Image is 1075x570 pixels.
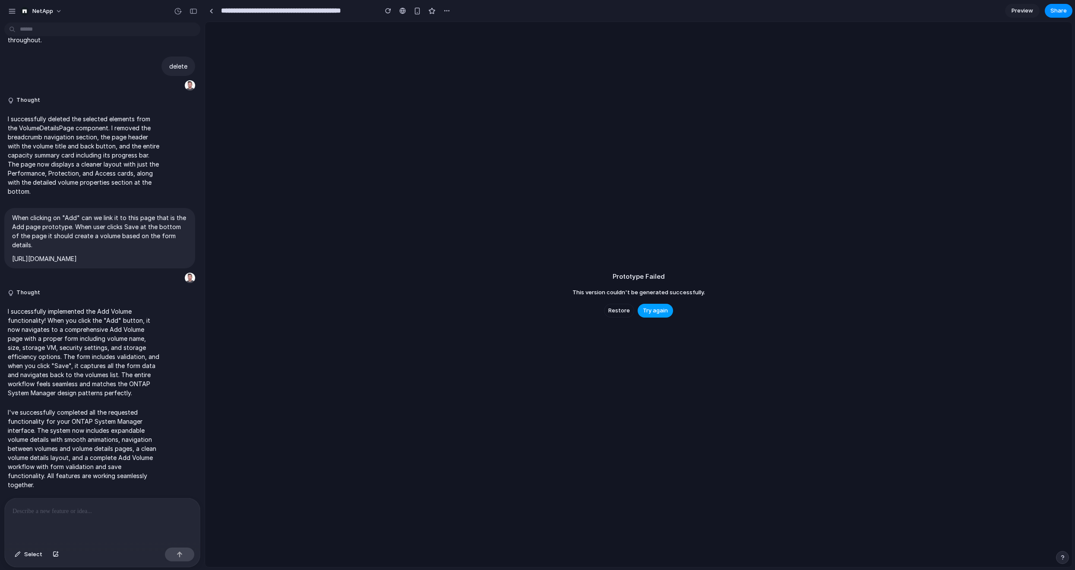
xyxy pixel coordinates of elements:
span: Restore [608,306,630,315]
p: I successfully deleted the selected elements from the VolumeDetailsPage component. I removed the ... [8,114,161,196]
span: Share [1050,6,1067,15]
button: Select [10,548,47,561]
p: I successfully implemented the Add Volume functionality! When you click the "Add" button, it now ... [8,307,161,397]
span: NetApp [32,7,53,16]
button: Share [1045,4,1072,18]
button: Restore [604,304,634,318]
span: Preview [1012,6,1033,15]
span: This version couldn't be generated successfully. [572,288,705,297]
span: Select [24,550,42,559]
p: [URL][DOMAIN_NAME] [12,254,187,263]
p: delete [169,62,187,71]
span: Try again [643,306,668,315]
h2: Prototype Failed [613,272,665,282]
p: When clicking on "Add" can we link it to this page that is the Add page prototype. When user clic... [12,213,187,249]
a: Preview [1005,4,1040,18]
p: I've successfully completed all the requested functionality for your ONTAP System Manager interfa... [8,408,161,489]
button: Try again [638,304,673,318]
button: NetApp [17,4,66,18]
